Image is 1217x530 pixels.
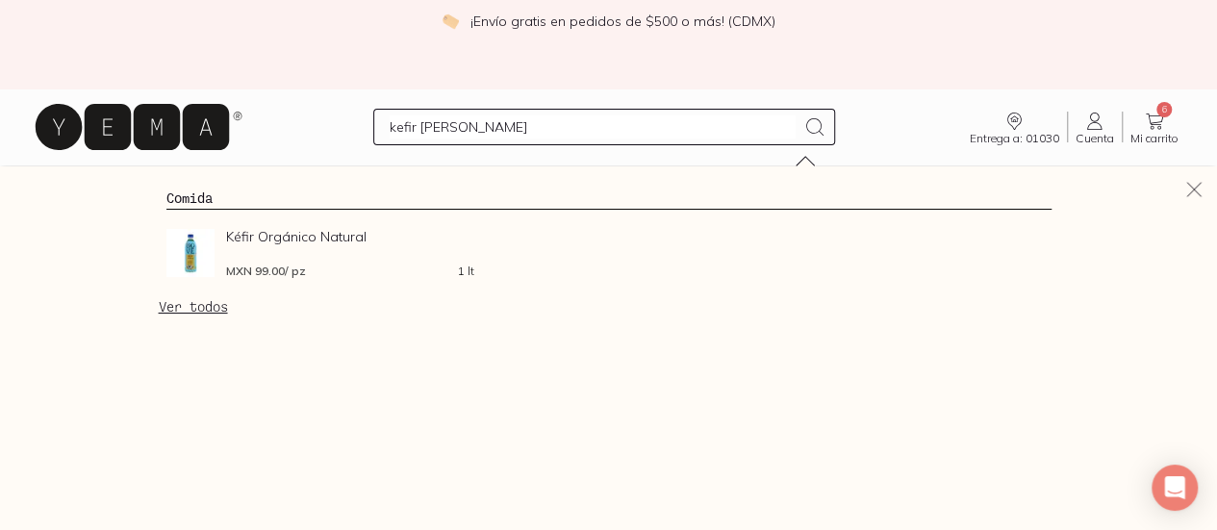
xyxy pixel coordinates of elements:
[1130,133,1179,144] span: Mi carrito
[970,133,1059,144] span: Entrega a: 01030
[1152,465,1198,511] div: Open Intercom Messenger
[226,265,306,277] span: MXN 99.00 / pz
[962,110,1067,144] a: Entrega a: 01030
[166,229,215,277] img: Kéfir Orgánico Natural
[470,12,775,31] p: ¡Envío gratis en pedidos de $500 o más! (CDMX)
[159,298,228,315] a: Ver todos
[1076,133,1114,144] span: Cuenta
[1123,110,1186,144] a: 6Mi carrito
[442,13,459,30] img: check
[166,229,1052,277] a: Kéfir Orgánico NaturalKéfir Orgánico NaturalMXN 99.00/ pz1 lt
[166,189,213,206] a: Comida
[1068,110,1122,144] a: Cuenta
[226,229,474,244] span: Kéfir Orgánico Natural
[458,265,474,277] span: 1 lt
[1156,102,1172,117] span: 6
[390,115,796,139] input: Busca los mejores productos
